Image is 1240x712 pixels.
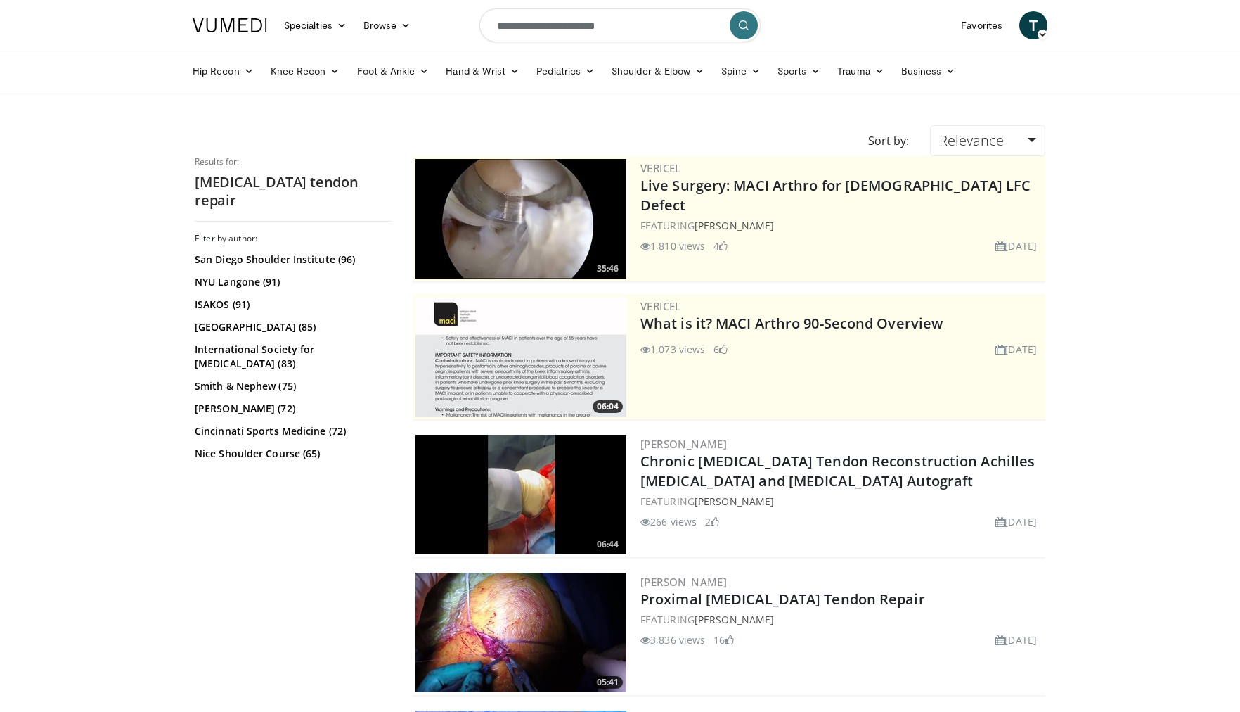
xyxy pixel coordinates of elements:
a: ISAKOS (91) [195,298,388,312]
img: aa6cc8ed-3dbf-4b6a-8d82-4a06f68b6688.300x170_q85_crop-smart_upscale.jpg [415,297,626,417]
input: Search topics, interventions [479,8,761,42]
h2: [MEDICAL_DATA] tendon repair [195,173,392,210]
a: NYU Langone (91) [195,275,388,289]
span: Relevance [939,131,1004,150]
a: [PERSON_NAME] [640,575,727,589]
a: [PERSON_NAME] [695,613,774,626]
a: Favorites [952,11,1011,39]
a: [PERSON_NAME] [695,495,774,508]
p: Results for: [195,156,392,167]
a: What is it? MACI Arthro 90-Second Overview [640,314,943,333]
a: Shoulder & Elbow [603,57,713,85]
img: eb023345-1e2d-4374-a840-ddbc99f8c97c.300x170_q85_crop-smart_upscale.jpg [415,159,626,279]
a: Proximal [MEDICAL_DATA] Tendon Repair [640,590,925,609]
span: 05:41 [593,676,623,689]
h3: Filter by author: [195,233,392,244]
a: Foot & Ankle [349,57,438,85]
img: 85d99b7d-c6a5-4a95-ab74-578881566861.300x170_q85_crop-smart_upscale.jpg [415,573,626,692]
span: 06:44 [593,538,623,551]
a: [PERSON_NAME] (72) [195,402,388,416]
a: Spine [713,57,768,85]
img: 3f93c4f4-1cd8-4ddd-8d31-b4fae3ac52ad.300x170_q85_crop-smart_upscale.jpg [415,435,626,554]
li: 1,810 views [640,239,705,253]
a: 05:41 [415,573,626,692]
a: Nice Shoulder Course (65) [195,447,388,461]
a: [PERSON_NAME] [640,437,727,451]
li: [DATE] [995,514,1037,529]
div: Sort by: [858,125,919,156]
div: FEATURING [640,218,1042,233]
li: 266 views [640,514,697,529]
li: [DATE] [995,239,1037,253]
a: Pediatrics [528,57,603,85]
a: [PERSON_NAME] [695,219,774,232]
a: 35:46 [415,159,626,279]
li: 1,073 views [640,342,705,357]
a: San Diego Shoulder Institute (96) [195,253,388,267]
li: 3,836 views [640,632,705,647]
a: Live Surgery: MACI Arthro for [DEMOGRAPHIC_DATA] LFC Defect [640,176,1031,215]
li: 16 [713,632,733,647]
a: Vericel [640,299,681,313]
a: Relevance [930,125,1045,156]
a: Business [893,57,964,85]
span: 06:04 [593,400,623,413]
a: Sports [769,57,829,85]
a: Chronic [MEDICAL_DATA] Tendon Reconstruction Achilles [MEDICAL_DATA] and [MEDICAL_DATA] Autograft [640,452,1035,490]
span: 35:46 [593,262,623,275]
a: 06:04 [415,297,626,417]
a: Hand & Wrist [437,57,528,85]
a: Vericel [640,161,681,175]
a: T [1019,11,1047,39]
a: Browse [355,11,420,39]
a: Knee Recon [262,57,349,85]
li: [DATE] [995,342,1037,357]
a: 06:44 [415,435,626,554]
li: 6 [713,342,728,357]
li: [DATE] [995,632,1037,647]
a: [GEOGRAPHIC_DATA] (85) [195,320,388,334]
a: Cincinnati Sports Medicine (72) [195,424,388,438]
div: FEATURING [640,494,1042,509]
li: 4 [713,239,728,253]
a: Specialties [276,11,355,39]
a: Hip Recon [184,57,262,85]
li: 2 [705,514,719,529]
a: International Society for [MEDICAL_DATA] (83) [195,343,388,371]
img: VuMedi Logo [193,18,267,32]
a: Trauma [829,57,893,85]
a: Smith & Nephew (75) [195,379,388,393]
div: FEATURING [640,612,1042,627]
